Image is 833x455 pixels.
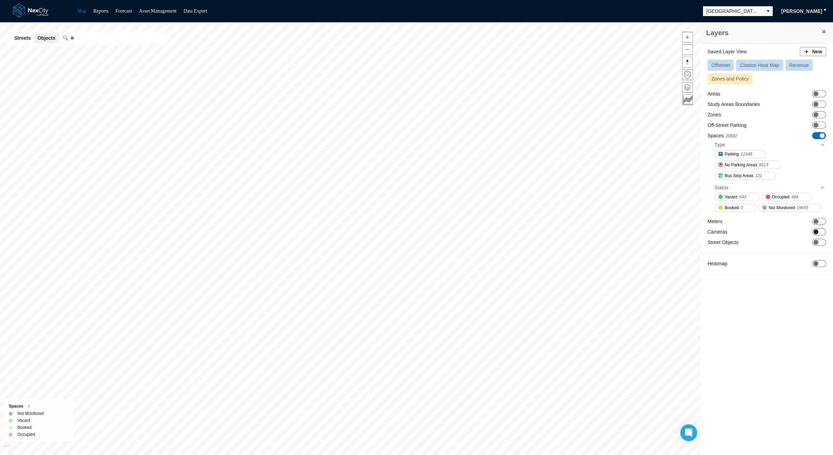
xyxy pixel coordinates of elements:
label: Saved Layer View [708,48,747,55]
button: Offstreet [708,60,734,71]
button: Zones and Policy [708,73,752,84]
span: 9513 [759,161,768,168]
button: Vacant543 [714,193,760,201]
span: 20682 [726,134,737,138]
a: Reports [93,8,109,14]
label: Street Objects [708,239,739,246]
button: Streets [11,33,34,43]
div: Status [714,184,728,191]
span: 11048 [741,151,752,158]
button: Bus Stop Areas121 [714,172,776,180]
a: Data Export [183,8,207,14]
span: Vacant [725,194,737,200]
span: Zones and Policy [711,76,749,82]
label: Vacant [17,417,30,424]
label: Cameras [708,228,727,235]
span: [PERSON_NAME] [781,8,822,15]
button: Zoom out [682,44,693,55]
button: No Parking Areas9513 [714,161,782,169]
button: select [764,6,773,16]
span: 543 [739,194,746,200]
button: Parking11048 [714,150,766,158]
div: Type [714,141,725,148]
button: Home [682,69,693,80]
button: Layers management [682,82,693,93]
button: Occupied484 [762,193,812,201]
span: Citation Heat Map [740,62,779,68]
a: Forecast [115,8,132,14]
span: Reset bearing to north [682,57,693,67]
span: Not Monitored [769,204,795,211]
span: 0 [28,404,30,408]
span: Objects [37,35,55,41]
label: Study Areas Boundaries [708,101,760,108]
button: Revenue [786,60,813,71]
a: Map [77,8,86,14]
button: [PERSON_NAME] [777,6,827,17]
button: Not Monitored19655 [758,204,822,212]
label: Booked [17,424,32,431]
label: Zones [708,111,721,118]
label: Off-Street Parking [708,122,747,129]
button: Objects [34,33,59,43]
a: Asset Management [139,8,177,14]
span: Offstreet [711,62,730,68]
button: Key metrics [682,94,693,105]
div: Spaces [9,403,68,410]
button: Reset bearing to north [682,57,693,68]
div: Status [714,182,825,193]
label: Spaces [708,132,737,139]
span: 19655 [797,204,808,211]
label: Not Monitored [17,410,44,417]
label: Heatmap [708,260,727,267]
span: New [812,48,822,55]
button: Booked0 [714,204,756,212]
span: Zoom in [682,32,693,42]
label: Occupied [17,431,35,438]
button: Citation Heat Map [736,60,783,71]
span: Zoom out [682,45,693,55]
span: 484 [791,194,798,200]
span: Occupied [772,194,790,200]
span: Parking [725,151,739,158]
span: Revenue [789,62,809,68]
a: Mapbox homepage [3,445,11,453]
button: New [800,47,826,56]
span: Booked [725,204,739,211]
h3: Layers [706,28,820,38]
span: 0 [741,204,743,211]
span: 121 [755,172,762,179]
label: Meters [708,218,723,225]
span: [GEOGRAPHIC_DATA][PERSON_NAME] [706,8,760,15]
button: Zoom in [682,32,693,43]
label: Areas [708,90,720,97]
span: Bus Stop Areas [725,172,754,179]
div: Type [714,139,825,150]
span: No Parking Areas [725,161,757,168]
span: Streets [14,35,31,41]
